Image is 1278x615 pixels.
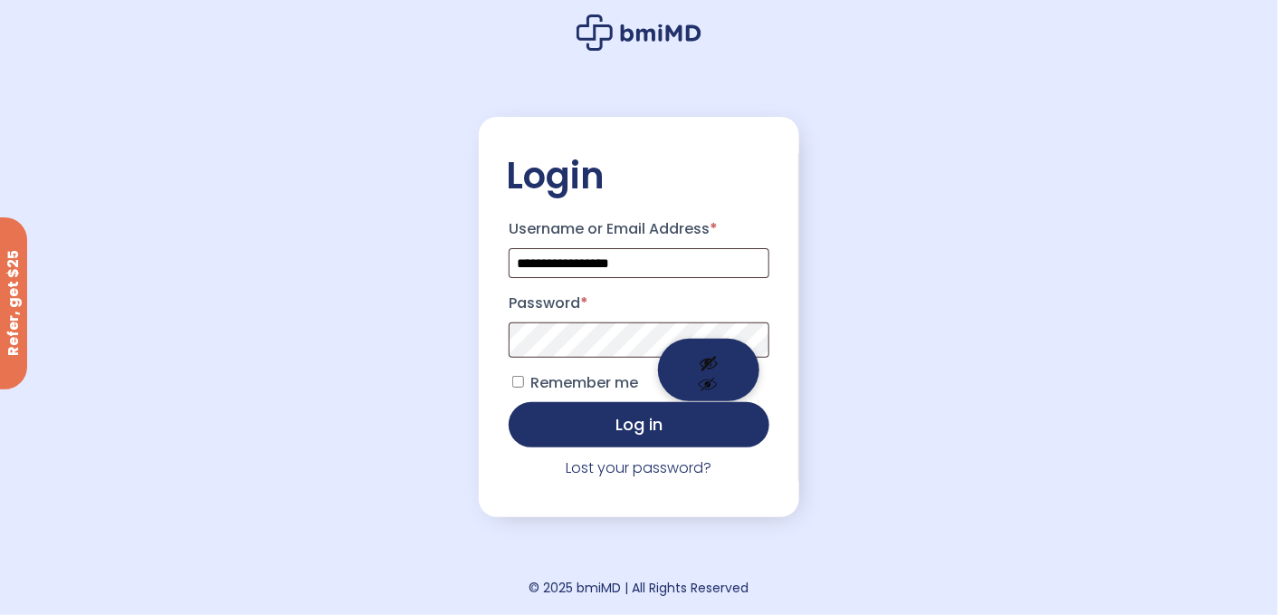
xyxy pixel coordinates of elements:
[509,215,769,244] label: Username or Email Address
[567,457,712,478] a: Lost your password?
[658,339,759,401] button: Show password
[512,376,524,388] input: Remember me
[509,402,769,447] button: Log in
[506,153,772,198] h2: Login
[530,372,638,393] span: Remember me
[529,575,749,601] div: © 2025 bmiMD | All Rights Reserved
[509,289,769,318] label: Password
